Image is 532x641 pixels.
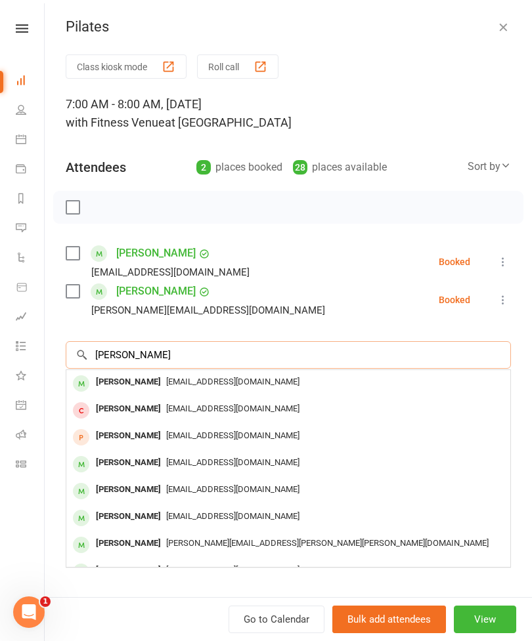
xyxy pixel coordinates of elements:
[454,606,516,633] button: View
[91,426,166,445] div: [PERSON_NAME]
[166,430,299,440] span: [EMAIL_ADDRESS][DOMAIN_NAME]
[91,507,166,526] div: [PERSON_NAME]
[66,54,187,79] button: Class kiosk mode
[16,451,45,480] a: Class kiosk mode
[16,155,45,185] a: Payments
[293,158,387,176] div: places available
[73,537,89,553] div: member
[229,606,324,633] a: Go to Calendar
[196,158,282,176] div: places booked
[66,115,165,129] span: with Fitness Venue
[73,456,89,472] div: member
[16,96,45,126] a: People
[16,274,45,303] a: Product Sales
[197,54,278,79] button: Roll call
[165,115,292,129] span: at [GEOGRAPHIC_DATA]
[166,403,299,413] span: [EMAIL_ADDRESS][DOMAIN_NAME]
[16,362,45,392] a: What's New
[293,160,307,175] div: 28
[332,606,446,633] button: Bulk add attendees
[45,18,532,35] div: Pilates
[91,534,166,553] div: [PERSON_NAME]
[66,158,126,176] div: Attendees
[91,302,325,319] div: [PERSON_NAME][EMAIL_ADDRESS][DOMAIN_NAME]
[91,561,166,580] div: [PERSON_NAME]
[16,421,45,451] a: Roll call kiosk mode
[73,483,89,499] div: member
[116,243,196,264] a: [PERSON_NAME]
[13,596,45,628] iframe: Intercom live chat
[439,295,470,304] div: Booked
[116,281,196,302] a: [PERSON_NAME]
[166,538,489,548] span: [PERSON_NAME][EMAIL_ADDRESS][PERSON_NAME][PERSON_NAME][DOMAIN_NAME]
[166,565,299,575] span: [EMAIL_ADDRESS][DOMAIN_NAME]
[468,158,511,175] div: Sort by
[439,257,470,266] div: Booked
[166,377,299,386] span: [EMAIL_ADDRESS][DOMAIN_NAME]
[16,185,45,215] a: Reports
[166,457,299,467] span: [EMAIL_ADDRESS][DOMAIN_NAME]
[91,480,166,499] div: [PERSON_NAME]
[73,510,89,526] div: member
[91,453,166,472] div: [PERSON_NAME]
[66,95,511,132] div: 7:00 AM - 8:00 AM, [DATE]
[16,392,45,421] a: General attendance kiosk mode
[73,429,89,445] div: prospect
[16,126,45,155] a: Calendar
[196,160,211,175] div: 2
[91,373,166,392] div: [PERSON_NAME]
[166,484,299,494] span: [EMAIL_ADDRESS][DOMAIN_NAME]
[73,402,89,419] div: member
[66,341,511,369] input: Search to add attendees
[16,67,45,96] a: Dashboard
[73,564,89,580] div: member
[40,596,51,607] span: 1
[73,375,89,392] div: member
[16,303,45,333] a: Assessments
[91,400,166,419] div: [PERSON_NAME]
[166,511,299,521] span: [EMAIL_ADDRESS][DOMAIN_NAME]
[91,264,250,281] div: [EMAIL_ADDRESS][DOMAIN_NAME]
